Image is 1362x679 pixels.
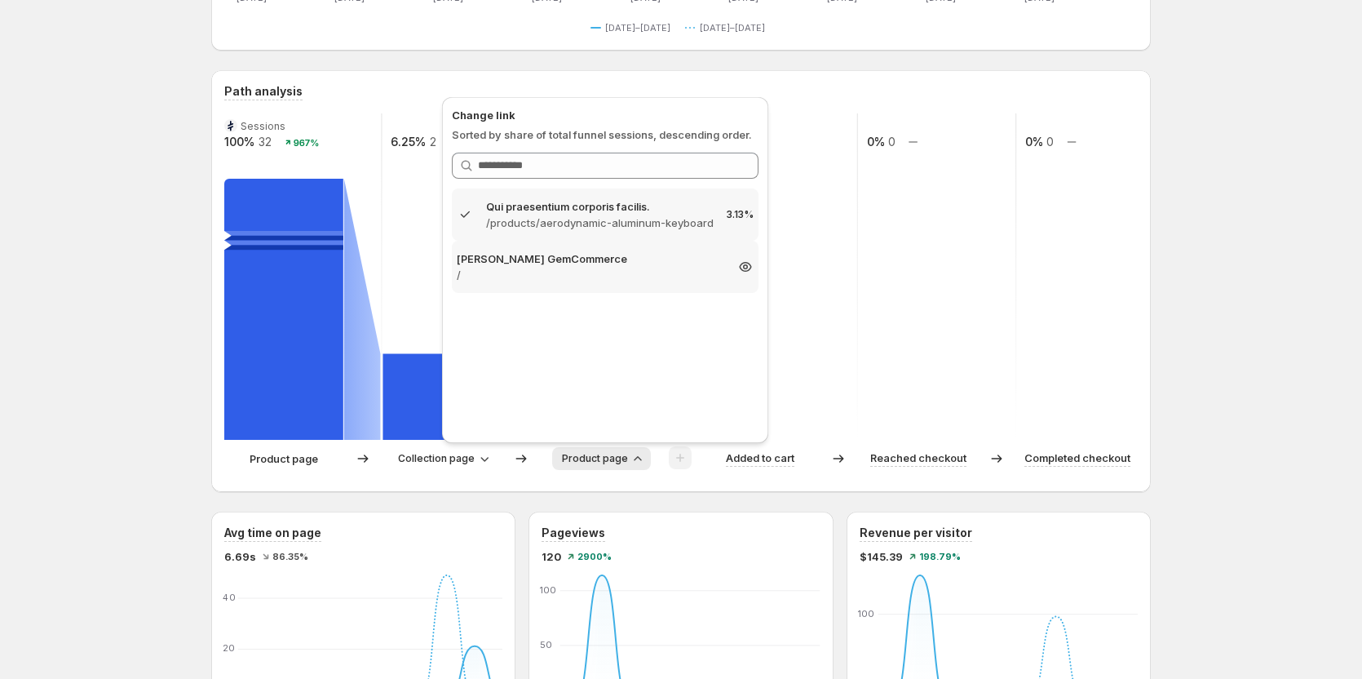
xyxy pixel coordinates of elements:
button: Product page [552,447,651,470]
text: 6.25% [391,135,426,149]
text: 20 [223,643,235,655]
p: [PERSON_NAME] GemCommerce [457,251,724,267]
span: [DATE]–[DATE] [605,21,670,34]
text: 0% [1025,135,1043,149]
text: 32 [259,135,272,149]
button: [DATE]–[DATE] [590,18,677,38]
h3: Revenue per visitor [860,525,972,541]
span: 86.35% [272,552,308,561]
p: Product page [250,450,318,467]
p: Change link [452,107,758,123]
h3: Pageviews [542,525,605,541]
span: 120 [542,548,561,565]
h3: Path analysis [224,83,303,100]
text: 40 [223,592,236,603]
p: 3.13% [727,208,754,221]
button: Collection page [388,447,497,470]
text: Sessions [241,120,285,132]
text: 967% [294,137,320,149]
button: [DATE]–[DATE] [685,18,772,38]
p: Qui praesentium corporis facilis. [486,198,714,215]
span: 6.69s [224,548,256,565]
text: 2 [430,135,436,149]
text: 50 [540,639,552,650]
p: Completed checkout [1024,450,1130,466]
text: 0% [867,135,885,149]
text: 100 [858,608,874,619]
p: Added to cart [726,450,794,466]
span: 2900% [577,552,612,561]
text: 100% [224,135,254,149]
h3: Avg time on page [224,525,321,541]
p: Sorted by share of total funnel sessions, descending order. [452,126,758,143]
span: Collection page [398,452,475,465]
span: 198.79% [919,552,961,561]
p: /products/aerodynamic-aluminum-keyboard [486,215,714,231]
p: Reached checkout [870,450,966,466]
text: 100 [540,584,556,596]
text: 0 [1046,135,1054,149]
p: / [457,267,724,283]
text: 0 [888,135,895,149]
span: [DATE]–[DATE] [700,21,765,34]
path: Collection page-8a4421db6280f75a: 2 [383,353,502,440]
span: $145.39 [860,548,903,565]
span: Product page [562,452,628,465]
